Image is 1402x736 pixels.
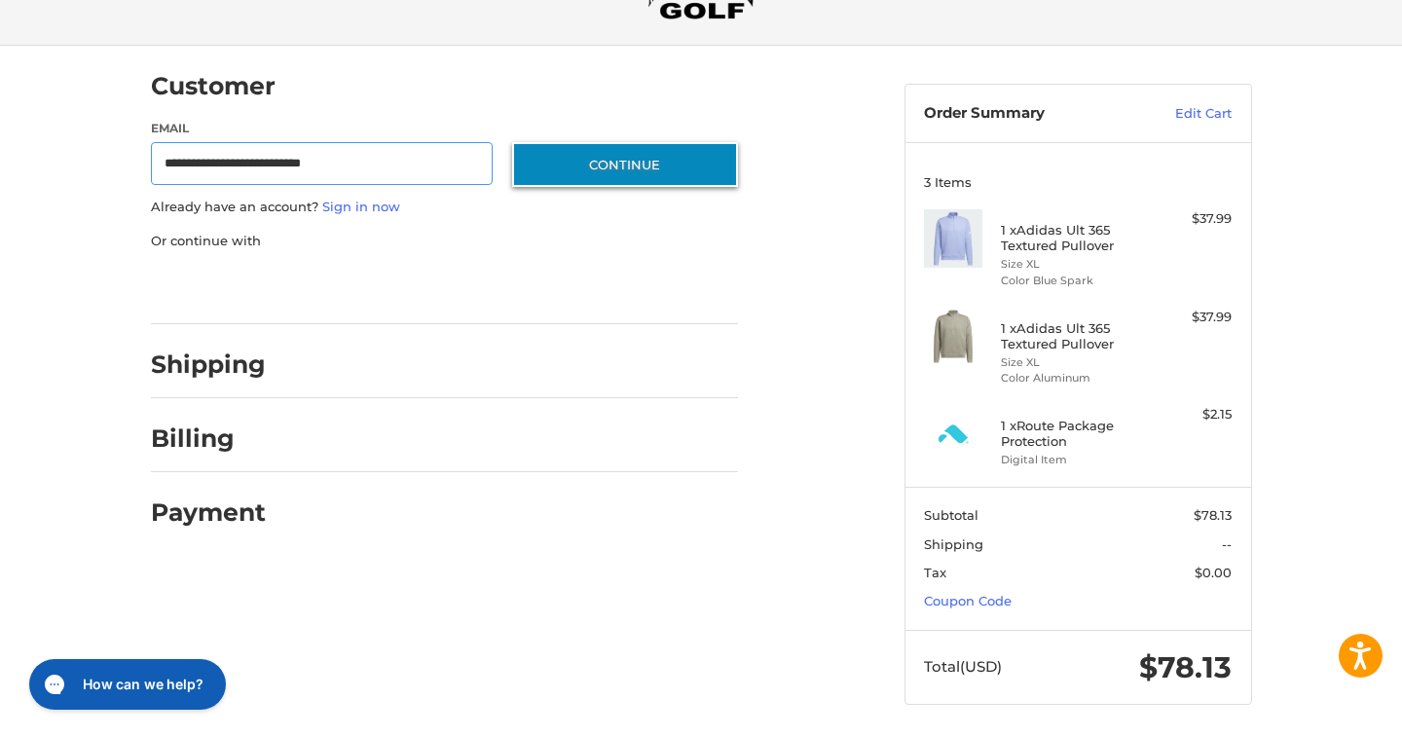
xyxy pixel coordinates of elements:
p: Or continue with [151,232,738,251]
p: Already have an account? [151,198,738,217]
li: Size XL [1001,256,1150,273]
h2: Customer [151,71,276,101]
label: Email [151,120,494,137]
h4: 1 x Adidas Ult 365 Textured Pullover [1001,222,1150,254]
h2: Payment [151,497,266,528]
a: Edit Cart [1133,104,1232,124]
span: Tax [924,565,946,580]
span: Total (USD) [924,657,1002,676]
div: $2.15 [1155,405,1232,424]
div: $37.99 [1155,209,1232,229]
li: Size XL [1001,354,1150,371]
div: $37.99 [1155,308,1232,327]
h2: Shipping [151,350,266,380]
h3: 3 Items [924,174,1232,190]
h3: Order Summary [924,104,1133,124]
span: -- [1222,536,1232,552]
iframe: PayPal-paylater [310,270,456,305]
h4: 1 x Adidas Ult 365 Textured Pullover [1001,320,1150,352]
iframe: PayPal-paypal [144,270,290,305]
span: $78.13 [1139,649,1232,685]
span: $78.13 [1194,507,1232,523]
a: Sign in now [322,199,400,214]
button: Continue [512,142,738,187]
h4: 1 x Route Package Protection [1001,418,1150,450]
li: Color Blue Spark [1001,273,1150,289]
iframe: PayPal-venmo [474,270,620,305]
li: Digital Item [1001,452,1150,468]
span: Shipping [924,536,983,552]
span: Subtotal [924,507,978,523]
a: Coupon Code [924,593,1012,608]
iframe: Gorgias live chat messenger [19,652,232,717]
span: $0.00 [1195,565,1232,580]
li: Color Aluminum [1001,370,1150,386]
h2: Billing [151,423,265,454]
